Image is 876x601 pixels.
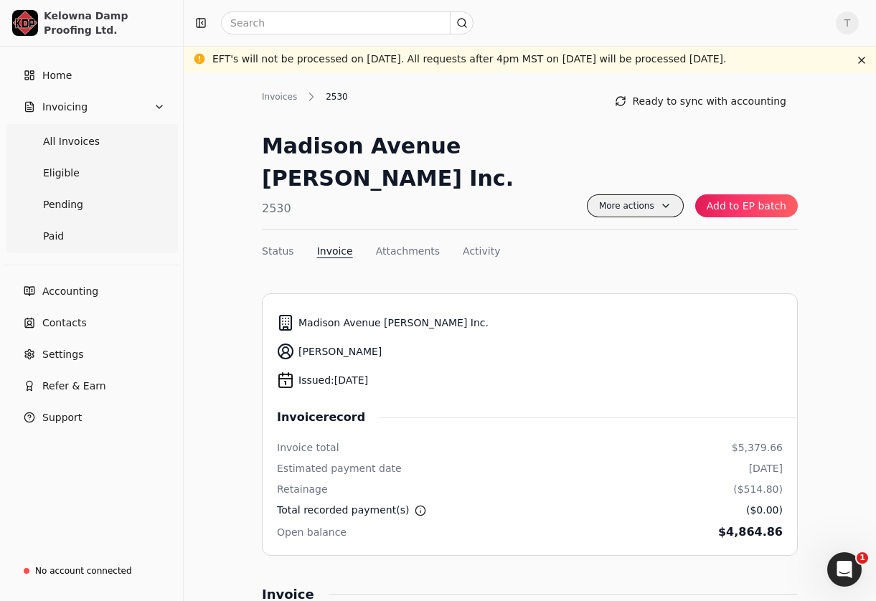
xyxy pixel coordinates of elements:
a: Settings [6,340,177,369]
span: Invoicing [42,100,88,115]
span: Support [42,410,82,425]
div: EFT's will not be processed on [DATE]. All requests after 4pm MST on [DATE] will be processed [DA... [212,52,727,67]
span: Refer & Earn [42,379,106,394]
button: Refer & Earn [6,372,177,400]
div: $4,864.86 [718,524,783,541]
span: [PERSON_NAME] [298,344,382,359]
div: Madison Avenue [PERSON_NAME] Inc. [262,130,587,194]
a: Paid [9,222,174,250]
div: Total recorded payment(s) [277,503,426,518]
div: Invoice total [277,440,339,455]
div: $5,379.66 [732,440,783,455]
nav: Breadcrumb [262,90,355,104]
button: Ready to sync with accounting [603,90,798,113]
div: ($0.00) [746,503,783,518]
button: Activity [463,244,500,259]
a: Contacts [6,308,177,337]
div: Kelowna Damp Proofing Ltd. [44,9,171,37]
button: T [836,11,859,34]
button: Support [6,403,177,432]
button: Status [262,244,294,259]
div: [DATE] [749,461,783,476]
a: Eligible [9,158,174,187]
a: All Invoices [9,127,174,156]
span: Paid [43,229,64,244]
span: Issued: [DATE] [298,373,368,388]
span: 1 [857,552,868,564]
button: More actions [587,194,684,217]
img: f4a783b0-c7ce-4d46-a338-3c1eb624d3c7.png [12,10,38,36]
span: Invoice record [277,409,380,426]
span: Settings [42,347,83,362]
span: Pending [43,197,83,212]
div: 2530 [319,90,355,103]
span: Eligible [43,166,80,181]
input: Search [221,11,474,34]
iframe: Intercom live chat [827,552,862,587]
button: Invoice [317,244,353,259]
span: Home [42,68,72,83]
div: Estimated payment date [277,461,402,476]
div: Retainage [277,482,328,497]
span: Madison Avenue [PERSON_NAME] Inc. [298,316,489,331]
div: ($514.80) [733,482,783,497]
span: Contacts [42,316,87,331]
span: Accounting [42,284,98,299]
button: Attachments [376,244,440,259]
a: No account connected [6,558,177,584]
span: All Invoices [43,134,100,149]
div: Open balance [277,525,347,540]
a: Pending [9,190,174,219]
a: Home [6,61,177,90]
a: Accounting [6,277,177,306]
button: Add to EP batch [695,194,798,217]
button: Invoicing [6,93,177,121]
div: Invoices [262,90,304,103]
div: No account connected [35,564,132,577]
div: 2530 [262,200,587,217]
